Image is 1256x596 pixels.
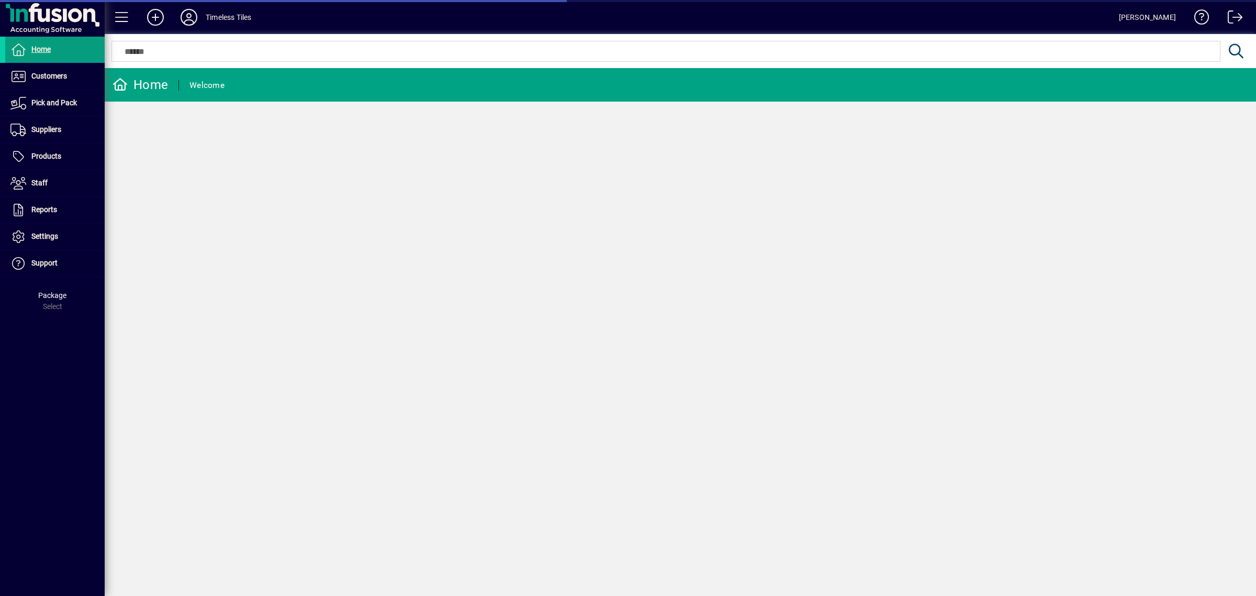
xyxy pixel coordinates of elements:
[1119,9,1176,26] div: [PERSON_NAME]
[31,179,48,187] span: Staff
[31,45,51,53] span: Home
[5,224,105,250] a: Settings
[31,152,61,160] span: Products
[5,250,105,277] a: Support
[139,8,172,27] button: Add
[5,63,105,90] a: Customers
[5,144,105,170] a: Products
[206,9,251,26] div: Timeless Tiles
[31,205,57,214] span: Reports
[113,76,168,93] div: Home
[31,125,61,134] span: Suppliers
[31,72,67,80] span: Customers
[31,98,77,107] span: Pick and Pack
[5,170,105,196] a: Staff
[5,197,105,223] a: Reports
[5,90,105,116] a: Pick and Pack
[5,117,105,143] a: Suppliers
[172,8,206,27] button: Profile
[31,259,58,267] span: Support
[38,291,66,300] span: Package
[31,232,58,240] span: Settings
[1186,2,1209,36] a: Knowledge Base
[1220,2,1243,36] a: Logout
[189,77,225,94] div: Welcome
